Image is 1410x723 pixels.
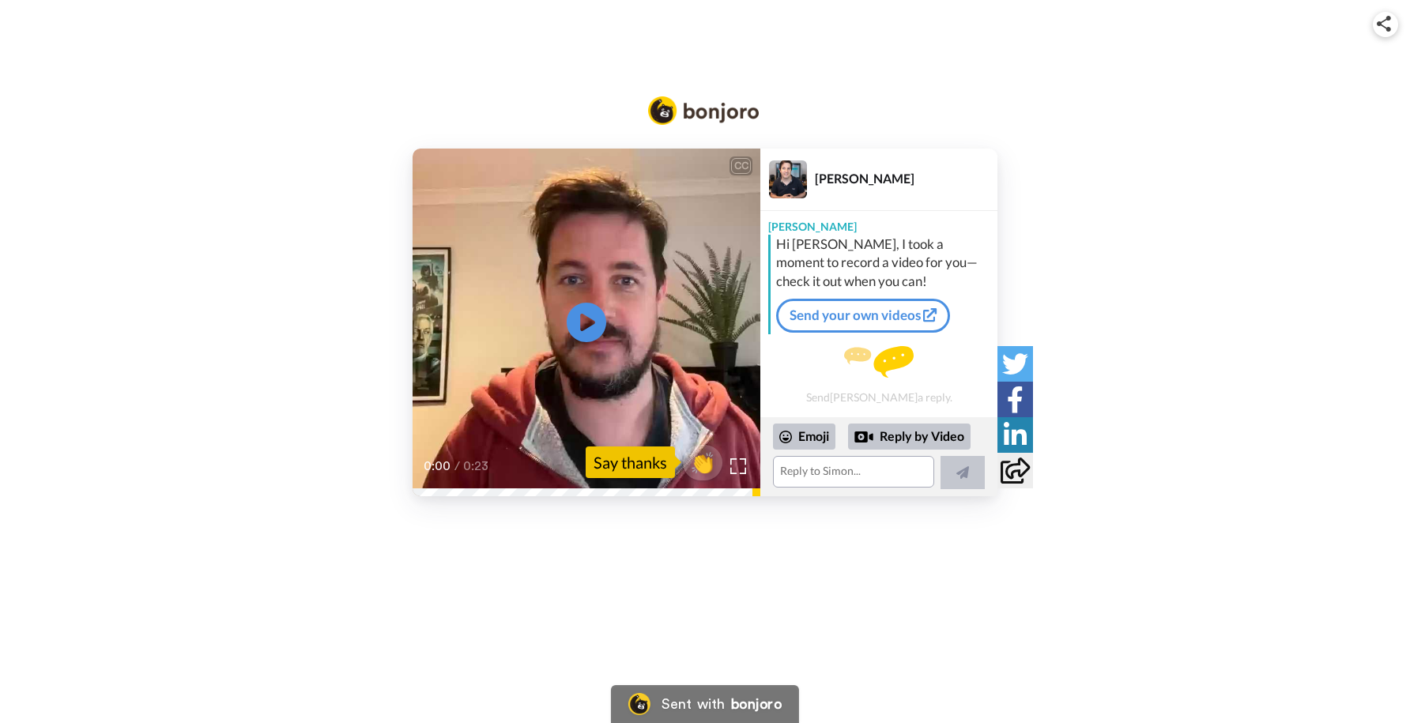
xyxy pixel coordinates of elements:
div: CC [731,158,751,174]
button: 👏 [683,445,722,480]
img: Bonjoro Logo [648,96,759,125]
img: Profile Image [769,160,807,198]
div: Emoji [773,424,835,449]
a: Send your own videos [776,299,950,332]
img: message.svg [844,346,914,378]
span: 0:00 [424,457,451,476]
div: Reply by Video [848,424,971,450]
span: 👏 [683,450,722,475]
div: Reply by Video [854,427,873,446]
img: ic_share.svg [1377,16,1391,32]
div: [PERSON_NAME] [815,171,997,186]
div: Say thanks [586,446,675,478]
span: / [454,457,460,476]
div: [PERSON_NAME] [760,211,997,235]
img: Full screen [730,458,746,474]
span: 0:23 [463,457,491,476]
div: Hi [PERSON_NAME], I took a moment to record a video for you—check it out when you can! [776,235,993,292]
div: Send [PERSON_NAME] a reply. [760,341,997,409]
